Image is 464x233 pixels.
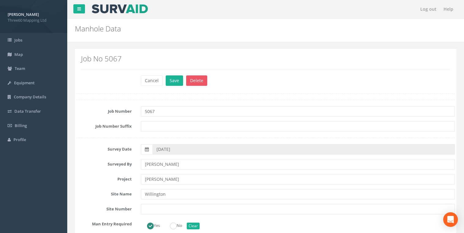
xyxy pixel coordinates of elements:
span: Jobs [14,37,22,43]
button: Delete [186,75,207,86]
a: [PERSON_NAME] Three60 Mapping Ltd [8,10,60,23]
div: Open Intercom Messenger [443,212,458,227]
h2: Manhole Data [75,25,391,33]
label: Site Number [72,204,136,212]
label: Project [72,174,136,182]
span: Three60 Mapping Ltd [8,17,60,23]
span: Billing [15,123,27,128]
span: Data Transfer [14,108,41,114]
h2: Job No 5067 [81,55,450,63]
strong: [PERSON_NAME] [8,12,39,17]
span: Map [14,52,23,57]
label: Survey Date [72,144,136,152]
span: Profile [13,137,26,142]
label: No [164,220,182,229]
span: Team [15,66,25,71]
span: Company Details [14,94,46,100]
label: Man Entry Required [72,219,136,227]
button: Save [166,75,183,86]
label: Job Number Suffix [72,121,136,129]
button: Cancel [141,75,163,86]
button: Clear [187,223,200,229]
label: Surveyed By [72,159,136,167]
label: Site Name [72,189,136,197]
label: Job Number [72,106,136,114]
span: Equipment [14,80,35,86]
label: Yes [141,220,160,229]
